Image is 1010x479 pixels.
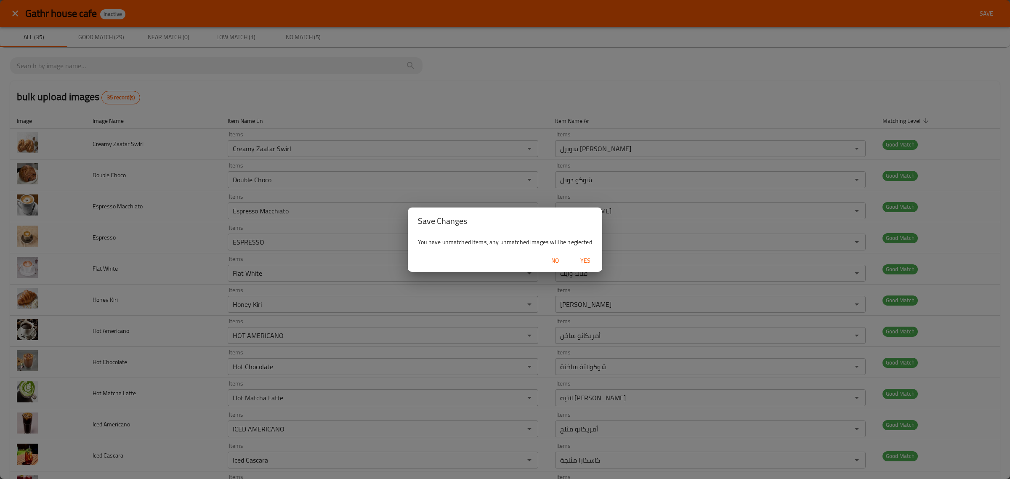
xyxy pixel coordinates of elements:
[408,234,602,250] div: You have unmatched items, any unmatched images will be neglected
[575,255,595,266] span: Yes
[572,253,599,269] button: Yes
[545,255,565,266] span: No
[418,214,592,228] h2: Save Changes
[542,253,569,269] button: No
